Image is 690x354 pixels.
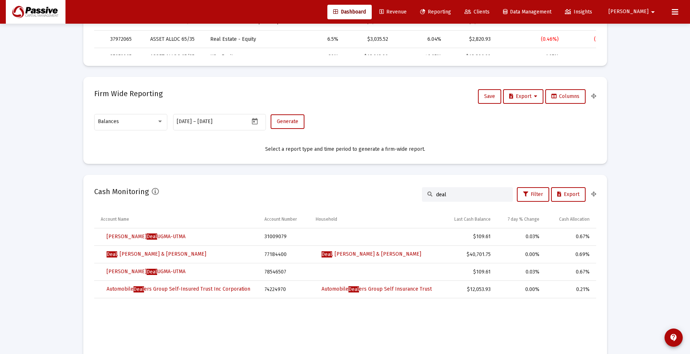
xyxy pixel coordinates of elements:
button: Generate [271,114,304,129]
td: Column Account Name [94,211,259,228]
td: 31009079 [259,228,311,246]
div: ($214.59) [569,36,615,43]
a: Revenue [374,5,412,19]
td: $12,053.93 [442,281,496,298]
a: Clients [459,5,495,19]
td: 0.67% [545,228,596,246]
span: Balances [98,118,119,125]
td: ASSET ALLOC 65/35 [145,31,206,48]
span: Export [557,191,579,197]
span: Deal [322,251,332,257]
span: Generate [277,118,298,125]
a: Insights [559,5,598,19]
a: Reporting [414,5,457,19]
td: 78546507 [259,263,311,281]
mat-icon: contact_support [669,333,678,342]
div: 7 day % Change [508,216,539,222]
div: Account Number [264,216,297,222]
a: [PERSON_NAME]DealUGMA-UTMA [101,264,191,279]
button: Filter [517,187,549,202]
button: Columns [545,89,586,104]
span: – [193,119,196,125]
td: $40,701.75 [442,246,496,263]
button: Save [478,89,501,104]
span: Columns [551,93,579,99]
td: Column 7 day % Change [496,211,545,228]
span: Filter [523,191,543,197]
mat-icon: arrow_drop_down [649,5,657,19]
span: , [PERSON_NAME] & [PERSON_NAME] [322,251,421,257]
a: [PERSON_NAME]DealUGMA-UTMA [101,229,191,244]
span: Deal [348,286,359,292]
td: $109.61 [442,228,496,246]
span: Dashboard [333,9,366,15]
input: Search [436,192,507,198]
td: Column Household [311,211,442,228]
a: Deal, [PERSON_NAME] & [PERSON_NAME] [316,247,427,261]
div: $2,820.93 [451,36,491,43]
span: Clients [464,9,490,15]
span: Deal [147,269,157,275]
td: Column Cash Allocation [545,211,596,228]
span: Deal [133,286,144,292]
div: Account Name [101,216,129,222]
span: , [PERSON_NAME] & [PERSON_NAME] [107,251,206,257]
td: ASSET ALLOC 65/35 [145,48,206,66]
a: AutomobileDealers Group Self Insurance Trust [316,282,438,296]
a: Data Management [497,5,557,19]
h2: Firm Wide Reporting [94,88,163,99]
td: 0.69% [545,246,596,263]
button: Export [503,89,543,104]
span: Deal [147,233,157,240]
td: 0.21% [545,281,596,298]
span: Reporting [420,9,451,15]
span: Insights [565,9,592,15]
td: $109.61 [442,263,496,281]
div: $3,035.52 [348,36,388,43]
h2: Cash Monitoring [94,186,149,197]
span: Deal [107,251,117,257]
button: Open calendar [250,116,260,126]
td: 77184400 [259,246,311,263]
div: (0.46%) [501,36,558,43]
span: [PERSON_NAME] UGMA-UTMA [107,268,186,275]
td: 37972065 [105,48,145,66]
a: AutomobileDealers Group Self-Insured Trust Inc Corporation [101,282,256,296]
span: Save [484,93,495,99]
img: Dashboard [11,5,60,19]
div: 0.03% [501,268,540,276]
div: Last Cash Balance [454,216,491,222]
span: Automobile ers Group Self-Insured Trust Inc Corporation [107,286,250,292]
div: 0.00% [501,251,540,258]
span: Revenue [379,9,407,15]
span: Automobile ers Group Self Insurance Trust [322,286,432,292]
span: [PERSON_NAME] [609,9,649,15]
div: Household [316,216,337,222]
div: 0.00% [501,286,540,293]
span: Export [509,93,537,99]
td: 0.67% [545,263,596,281]
button: Export [551,187,586,202]
span: Data Management [503,9,551,15]
span: [PERSON_NAME] UGMA-UTMA [107,233,186,240]
div: Select a report type and time period to generate a firm-wide report. [94,146,596,153]
input: Start date [177,119,192,125]
div: 6.04% [398,36,441,43]
td: Column Last Cash Balance [442,211,496,228]
td: 37972065 [105,31,145,48]
button: [PERSON_NAME] [600,4,666,19]
div: Cash Allocation [559,216,590,222]
td: Column Account Number [259,211,311,228]
td: 74224970 [259,281,311,298]
input: End date [198,119,232,125]
a: Dashboard [327,5,372,19]
div: 0.03% [501,233,540,240]
div: 6.5% [296,36,338,43]
td: US - Equity [205,48,291,66]
a: Deal, [PERSON_NAME] & [PERSON_NAME] [101,247,212,261]
td: Real Estate - Equity [205,31,291,48]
